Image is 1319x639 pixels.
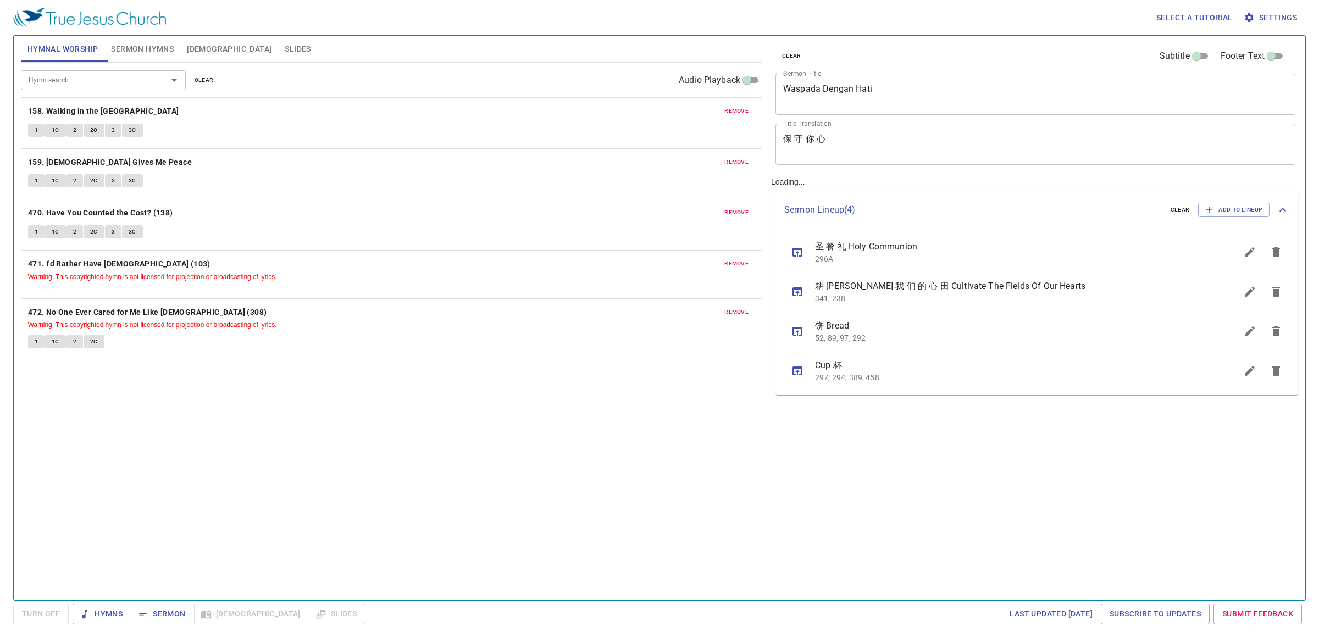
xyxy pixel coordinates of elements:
span: 2 [73,337,76,347]
button: 3C [122,174,143,187]
button: remove [718,104,755,118]
span: 圣 餐 礼 Holy Communion [815,240,1210,253]
textarea: 保 守 你 心 [783,134,1288,154]
small: Warning: This copyrighted hymn is not licensed for projection or broadcasting of lyrics. [28,273,277,281]
button: 2C [84,174,104,187]
textarea: Waspada Dengan Hati [783,84,1288,104]
button: Settings [1242,8,1301,28]
span: remove [724,208,749,218]
button: 2 [66,335,83,348]
span: 耕 [PERSON_NAME] 我 们 的 心 田 Cultivate The Fields Of Our Hearts [815,280,1210,293]
span: Hymnal Worship [27,42,98,56]
button: clear [1164,203,1196,216]
span: Footer Text [1221,49,1265,63]
span: Settings [1246,11,1297,25]
button: 2c [84,335,104,348]
span: Sermon Hymns [111,42,174,56]
span: Subscribe to Updates [1110,607,1201,621]
button: Hymns [73,604,131,624]
span: 2C [90,125,98,135]
a: Last updated [DATE] [1005,604,1097,624]
button: 1 [28,174,45,187]
span: clear [1171,205,1190,215]
button: 1 [28,225,45,238]
span: 3 [112,176,115,186]
p: 297, 294, 389, 458 [815,372,1210,383]
button: 2 [66,124,83,137]
span: remove [724,307,749,317]
span: Last updated [DATE] [1010,607,1093,621]
span: 1C [52,227,59,237]
small: Warning: This copyrighted hymn is not licensed for projection or broadcasting of lyrics. [28,321,277,329]
ul: sermon lineup list [775,228,1298,395]
span: Subtitle [1160,49,1190,63]
button: clear [775,49,808,63]
button: 2C [84,124,104,137]
button: 472. No One Ever Cared for Me Like [DEMOGRAPHIC_DATA] (308) [28,305,269,319]
span: Audio Playback [679,74,740,87]
b: 158. Walking in the [GEOGRAPHIC_DATA] [28,104,179,118]
button: 470. Have You Counted the Cost? (138) [28,206,175,220]
span: 1 [35,176,38,186]
b: 470. Have You Counted the Cost? (138) [28,206,173,220]
span: 1C [52,176,59,186]
span: 3 [112,125,115,135]
button: 159. [DEMOGRAPHIC_DATA] Gives Me Peace [28,155,194,169]
button: 158. Walking in the [GEOGRAPHIC_DATA] [28,104,181,118]
button: remove [718,206,755,219]
button: 3 [105,124,121,137]
button: 2 [66,225,83,238]
button: remove [718,155,755,169]
span: Hymns [81,607,123,621]
span: 1 [35,337,38,347]
span: Slides [285,42,311,56]
span: 1 [35,227,38,237]
button: 1 [28,335,45,348]
span: Add to Lineup [1205,205,1262,215]
b: 159. [DEMOGRAPHIC_DATA] Gives Me Peace [28,155,192,169]
p: 52, 89, 97, 292 [815,332,1210,343]
button: 471. I'd Rather Have [DEMOGRAPHIC_DATA] (103) [28,257,212,271]
button: Add to Lineup [1198,203,1270,217]
span: 2 [73,227,76,237]
span: 2c [90,337,98,347]
button: Open [167,73,182,88]
span: 2C [90,176,98,186]
span: 饼 Bread [815,319,1210,332]
span: 3C [129,176,136,186]
button: 3C [122,225,143,238]
span: Sermon [140,607,185,621]
img: True Jesus Church [13,8,166,27]
span: 3 [112,227,115,237]
span: 1C [52,125,59,135]
p: 341, 238 [815,293,1210,304]
span: 1c [52,337,59,347]
button: 2C [84,225,104,238]
span: 2C [90,227,98,237]
button: 1 [28,124,45,137]
span: 3C [129,227,136,237]
button: 3C [122,124,143,137]
button: 1C [45,225,66,238]
b: 472. No One Ever Cared for Me Like [DEMOGRAPHIC_DATA] (308) [28,305,267,319]
span: 2 [73,176,76,186]
button: 2 [66,174,83,187]
span: remove [724,157,749,167]
span: Submit Feedback [1222,607,1293,621]
span: clear [782,51,801,61]
button: clear [188,74,220,87]
b: 471. I'd Rather Have [DEMOGRAPHIC_DATA] (103) [28,257,210,271]
p: 296A [815,253,1210,264]
a: Subscribe to Updates [1101,604,1210,624]
span: Select a tutorial [1156,11,1233,25]
span: 3C [129,125,136,135]
button: 1c [45,335,66,348]
button: remove [718,257,755,270]
p: Sermon Lineup ( 4 ) [784,203,1162,216]
span: [DEMOGRAPHIC_DATA] [187,42,271,56]
span: clear [195,75,214,85]
button: Select a tutorial [1152,8,1237,28]
span: 1 [35,125,38,135]
span: remove [724,106,749,116]
button: Sermon [131,604,194,624]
